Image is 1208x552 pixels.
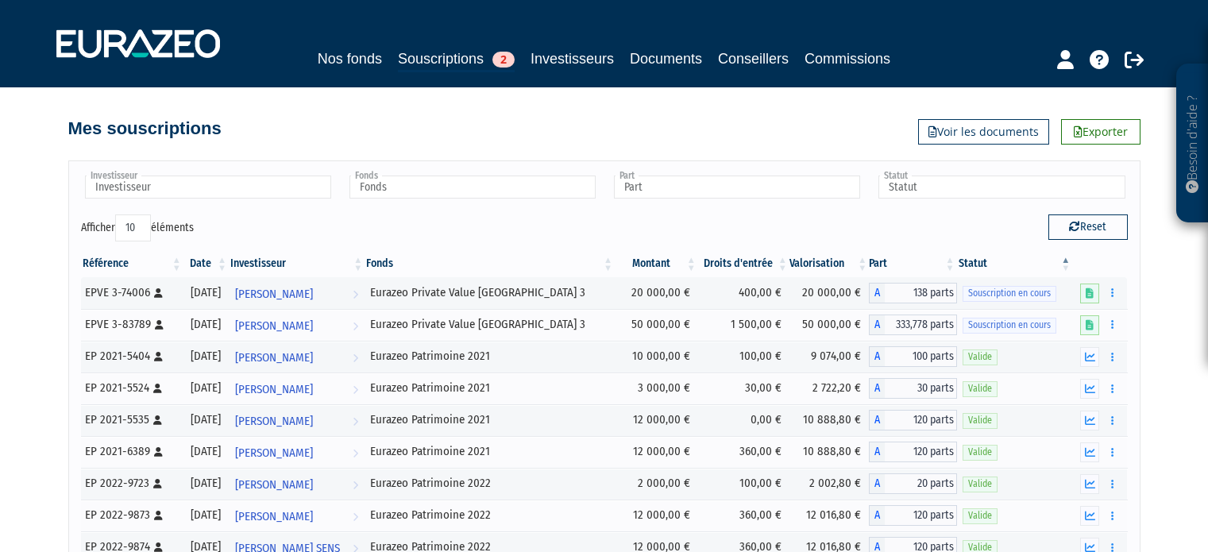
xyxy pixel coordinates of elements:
[229,277,365,309] a: [PERSON_NAME]
[81,214,194,241] label: Afficher éléments
[789,404,869,436] td: 10 888,80 €
[370,380,609,396] div: Eurazeo Patrimoine 2021
[1048,214,1128,240] button: Reset
[85,316,178,333] div: EPVE 3-83789
[235,280,313,309] span: [PERSON_NAME]
[869,442,956,462] div: A - Eurazeo Patrimoine 2021
[698,436,789,468] td: 360,00 €
[615,277,698,309] td: 20 000,00 €
[698,404,789,436] td: 0,00 €
[957,250,1073,277] th: Statut : activer pour trier la colonne par ordre d&eacute;croissant
[885,505,956,526] span: 120 parts
[183,250,229,277] th: Date: activer pour trier la colonne par ordre croissant
[963,508,998,523] span: Valide
[370,316,609,333] div: Eurazeo Private Value [GEOGRAPHIC_DATA] 3
[189,443,223,460] div: [DATE]
[229,436,365,468] a: [PERSON_NAME]
[68,119,222,138] h4: Mes souscriptions
[885,378,956,399] span: 30 parts
[370,507,609,523] div: Eurazeo Patrimoine 2022
[698,250,789,277] th: Droits d'entrée: activer pour trier la colonne par ordre croissant
[229,404,365,436] a: [PERSON_NAME]
[963,349,998,365] span: Valide
[869,410,956,430] div: A - Eurazeo Patrimoine 2021
[235,407,313,436] span: [PERSON_NAME]
[869,473,956,494] div: A - Eurazeo Patrimoine 2022
[918,119,1049,145] a: Voir les documents
[698,341,789,373] td: 100,00 €
[963,477,998,492] span: Valide
[869,442,885,462] span: A
[698,500,789,531] td: 360,00 €
[869,346,956,367] div: A - Eurazeo Patrimoine 2021
[869,346,885,367] span: A
[370,284,609,301] div: Eurazeo Private Value [GEOGRAPHIC_DATA] 3
[869,505,956,526] div: A - Eurazeo Patrimoine 2022
[154,511,163,520] i: [Français] Personne physique
[353,311,358,341] i: Voir l'investisseur
[370,411,609,428] div: Eurazeo Patrimoine 2021
[805,48,890,70] a: Commissions
[698,468,789,500] td: 100,00 €
[235,375,313,404] span: [PERSON_NAME]
[789,277,869,309] td: 20 000,00 €
[869,283,956,303] div: A - Eurazeo Private Value Europe 3
[492,52,515,68] span: 2
[789,373,869,404] td: 2 722,20 €
[1061,119,1140,145] a: Exporter
[189,507,223,523] div: [DATE]
[353,407,358,436] i: Voir l'investisseur
[630,48,702,70] a: Documents
[353,375,358,404] i: Voir l'investisseur
[869,505,885,526] span: A
[869,378,956,399] div: A - Eurazeo Patrimoine 2021
[85,411,178,428] div: EP 2021-5535
[885,410,956,430] span: 120 parts
[154,542,163,552] i: [Français] Personne physique
[789,341,869,373] td: 9 074,00 €
[869,410,885,430] span: A
[229,468,365,500] a: [PERSON_NAME]
[789,309,869,341] td: 50 000,00 €
[353,343,358,373] i: Voir l'investisseur
[189,475,223,492] div: [DATE]
[189,380,223,396] div: [DATE]
[189,284,223,301] div: [DATE]
[229,373,365,404] a: [PERSON_NAME]
[1183,72,1202,215] p: Besoin d'aide ?
[370,475,609,492] div: Eurazeo Patrimoine 2022
[115,214,151,241] select: Afficheréléments
[615,468,698,500] td: 2 000,00 €
[963,445,998,460] span: Valide
[885,315,956,335] span: 333,778 parts
[885,473,956,494] span: 20 parts
[963,286,1056,301] span: Souscription en cours
[963,318,1056,333] span: Souscription en cours
[353,438,358,468] i: Voir l'investisseur
[869,378,885,399] span: A
[885,346,956,367] span: 100 parts
[154,447,163,457] i: [Français] Personne physique
[885,442,956,462] span: 120 parts
[370,443,609,460] div: Eurazeo Patrimoine 2021
[869,315,956,335] div: A - Eurazeo Private Value Europe 3
[615,500,698,531] td: 12 000,00 €
[153,479,162,488] i: [Français] Personne physique
[235,438,313,468] span: [PERSON_NAME]
[789,436,869,468] td: 10 888,80 €
[398,48,515,72] a: Souscriptions2
[869,283,885,303] span: A
[718,48,789,70] a: Conseillers
[370,348,609,365] div: Eurazeo Patrimoine 2021
[698,309,789,341] td: 1 500,00 €
[963,381,998,396] span: Valide
[353,470,358,500] i: Voir l'investisseur
[789,468,869,500] td: 2 002,80 €
[154,288,163,298] i: [Français] Personne physique
[235,470,313,500] span: [PERSON_NAME]
[81,250,183,277] th: Référence : activer pour trier la colonne par ordre croissant
[235,343,313,373] span: [PERSON_NAME]
[85,443,178,460] div: EP 2021-6389
[155,320,164,330] i: [Français] Personne physique
[235,502,313,531] span: [PERSON_NAME]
